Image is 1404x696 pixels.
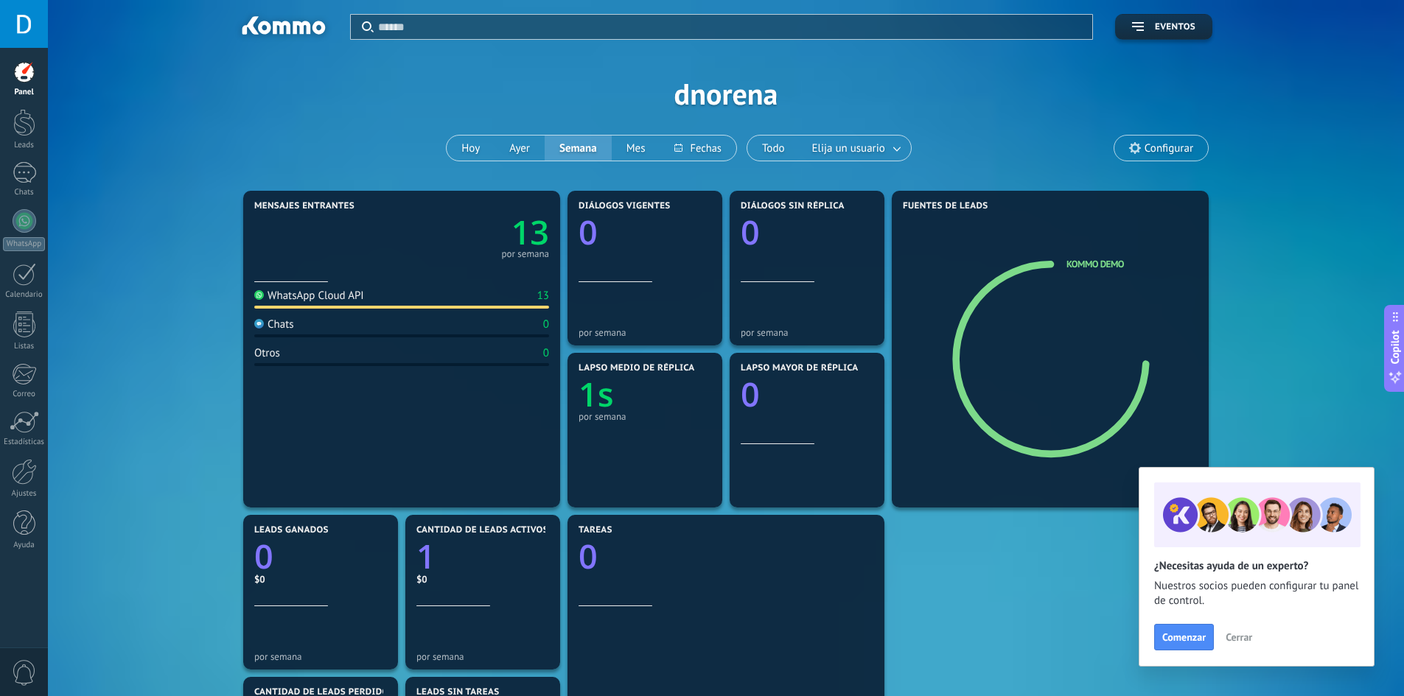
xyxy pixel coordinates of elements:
span: Lapso mayor de réplica [741,363,858,373]
text: 0 [741,210,760,255]
div: Leads [3,141,46,150]
text: 13 [511,210,549,255]
text: 0 [254,534,273,579]
a: 13 [402,210,549,255]
div: Chats [3,188,46,197]
div: por semana [416,651,549,662]
span: Configurar [1145,142,1193,155]
button: Mes [612,136,660,161]
text: 0 [579,210,598,255]
button: Eventos [1115,14,1212,40]
div: por semana [579,327,711,338]
h2: ¿Necesitas ayuda de un experto? [1154,559,1359,573]
span: Fuentes de leads [903,201,988,211]
button: Fechas [660,136,736,161]
div: Ayuda [3,541,46,550]
div: 0 [543,317,549,331]
span: Elija un usuario [809,138,888,158]
span: Tareas [579,525,612,535]
div: Chats [254,317,294,331]
div: por semana [254,651,387,662]
span: Cantidad de leads activos [416,525,548,535]
span: Comenzar [1162,632,1206,642]
div: Estadísticas [3,437,46,447]
span: Diálogos vigentes [579,201,671,211]
button: Todo [747,136,800,161]
div: 0 [543,346,549,360]
div: $0 [416,573,549,586]
button: Cerrar [1219,626,1259,648]
span: Cerrar [1226,632,1252,642]
span: Mensajes entrantes [254,201,355,211]
div: Calendario [3,290,46,300]
a: Kommo Demo [1066,258,1124,270]
a: 0 [254,534,387,579]
button: Elija un usuario [800,136,911,161]
span: Copilot [1388,330,1403,364]
button: Comenzar [1154,624,1214,650]
button: Semana [545,136,612,161]
div: Ajustes [3,489,46,499]
span: Leads ganados [254,525,329,535]
div: por semana [741,327,873,338]
span: Lapso medio de réplica [579,363,695,373]
img: Chats [254,319,264,328]
div: Listas [3,342,46,351]
div: Otros [254,346,280,360]
a: 1 [416,534,549,579]
button: Ayer [495,136,545,161]
div: Panel [3,88,46,97]
text: 0 [741,372,760,417]
a: 0 [579,534,873,579]
div: $0 [254,573,387,586]
text: 1s [579,372,614,417]
span: Nuestros socios pueden configurar tu panel de control. [1154,579,1359,608]
div: por semana [501,250,549,258]
div: WhatsApp Cloud API [254,289,364,303]
div: Correo [3,390,46,399]
span: Eventos [1155,22,1195,32]
img: WhatsApp Cloud API [254,290,264,300]
div: por semana [579,411,711,422]
div: 13 [537,289,549,303]
span: Diálogos sin réplica [741,201,845,211]
text: 1 [416,534,436,579]
button: Hoy [447,136,495,161]
div: WhatsApp [3,237,45,251]
text: 0 [579,534,598,579]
